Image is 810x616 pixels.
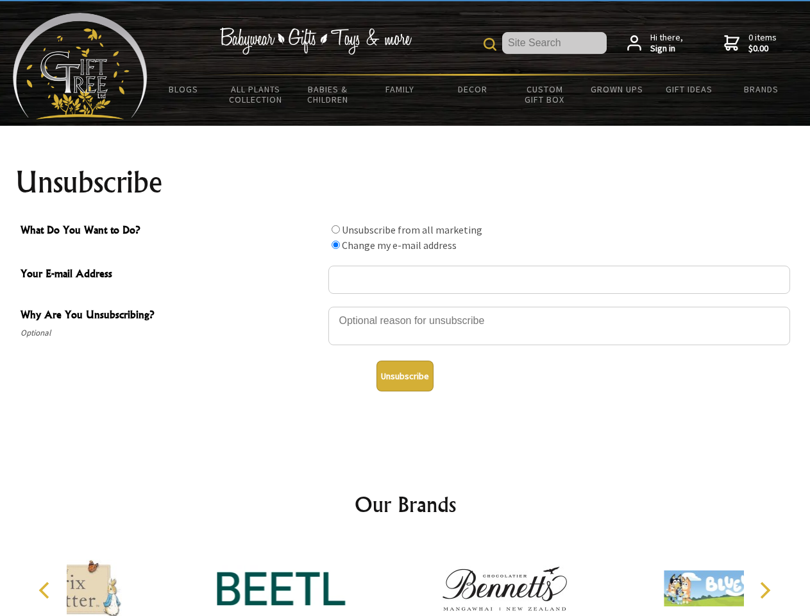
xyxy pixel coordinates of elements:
a: Custom Gift Box [509,76,581,113]
span: Optional [21,325,322,341]
a: Decor [436,76,509,103]
h1: Unsubscribe [15,167,795,198]
input: What Do You Want to Do? [332,225,340,234]
a: 0 items$0.00 [724,32,777,55]
input: What Do You Want to Do? [332,241,340,249]
a: Hi there,Sign in [627,32,683,55]
label: Unsubscribe from all marketing [342,223,482,236]
label: Change my e-mail address [342,239,457,252]
a: Babies & Children [292,76,364,113]
a: Grown Ups [580,76,653,103]
img: Babywear - Gifts - Toys & more [219,28,412,55]
span: Your E-mail Address [21,266,322,284]
input: Your E-mail Address [328,266,790,294]
img: product search [484,38,496,51]
span: What Do You Want to Do? [21,222,322,241]
strong: Sign in [650,43,683,55]
a: Brands [725,76,798,103]
button: Previous [32,576,60,604]
button: Unsubscribe [376,361,434,391]
textarea: Why Are You Unsubscribing? [328,307,790,345]
a: All Plants Collection [220,76,292,113]
a: Gift Ideas [653,76,725,103]
span: 0 items [748,31,777,55]
a: Family [364,76,437,103]
img: Babyware - Gifts - Toys and more... [13,13,148,119]
input: Site Search [502,32,607,54]
a: BLOGS [148,76,220,103]
h2: Our Brands [26,489,785,520]
strong: $0.00 [748,43,777,55]
span: Hi there, [650,32,683,55]
button: Next [750,576,779,604]
span: Why Are You Unsubscribing? [21,307,322,325]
